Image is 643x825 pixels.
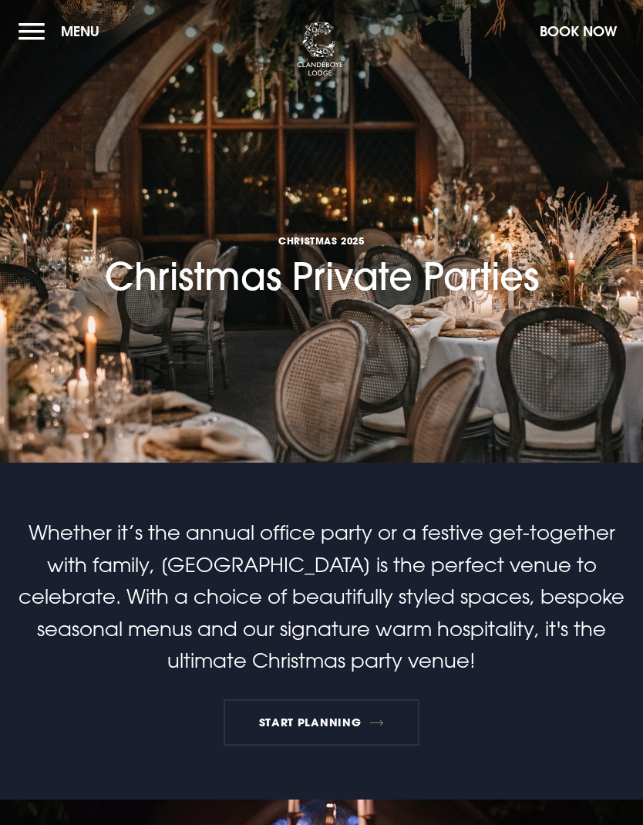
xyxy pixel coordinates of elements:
[224,699,419,746] a: START PLANNING
[297,22,343,76] img: Clandeboye Lodge
[532,15,624,48] button: Book Now
[105,234,539,247] span: Christmas 2025
[19,517,624,677] p: Whether it’s the annual office party or a festive get-together with family, [GEOGRAPHIC_DATA] is ...
[105,133,539,298] h1: Christmas Private Parties
[19,15,107,48] button: Menu
[61,22,99,40] span: Menu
